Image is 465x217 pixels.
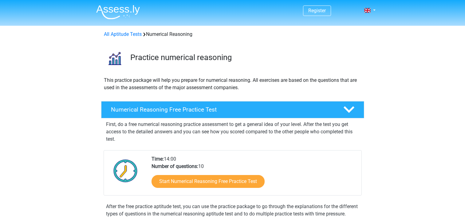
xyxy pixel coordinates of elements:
[106,121,359,143] p: First, do a free numerical reasoning practice assessment to get a general idea of your level. Aft...
[147,155,361,195] div: 14:00 10
[152,156,164,162] b: Time:
[130,53,359,62] h3: Practice numerical reasoning
[101,45,128,71] img: numerical reasoning
[96,5,140,19] img: Assessly
[104,77,361,91] p: This practice package will help you prepare for numerical reasoning. All exercises are based on t...
[111,106,333,113] h4: Numerical Reasoning Free Practice Test
[104,31,142,37] a: All Aptitude Tests
[152,175,265,188] a: Start Numerical Reasoning Free Practice Test
[101,31,364,38] div: Numerical Reasoning
[308,8,326,13] a: Register
[99,101,367,118] a: Numerical Reasoning Free Practice Test
[110,155,141,186] img: Clock
[152,163,198,169] b: Number of questions:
